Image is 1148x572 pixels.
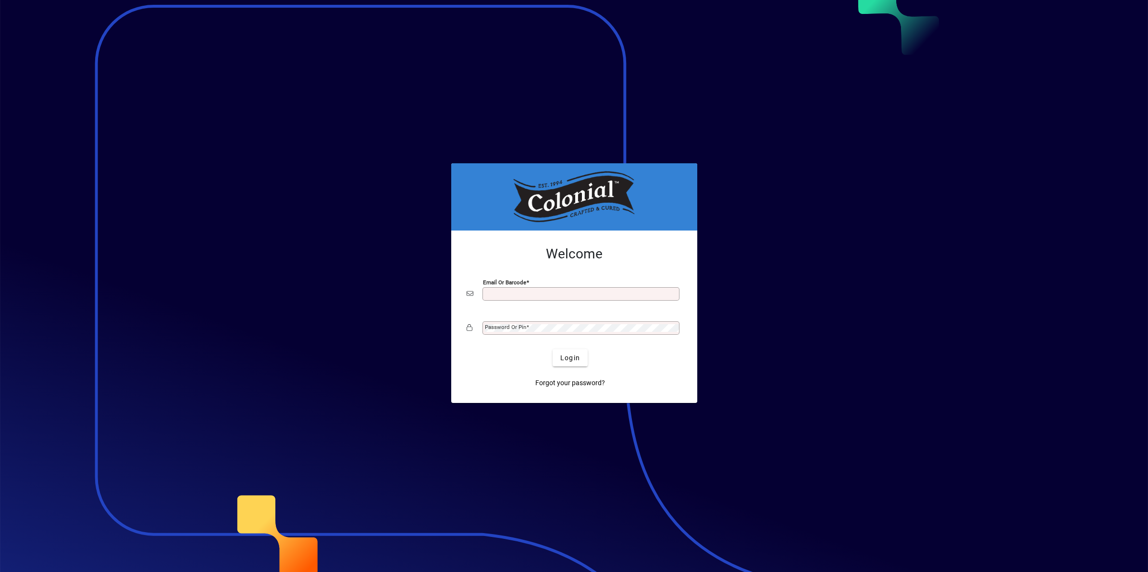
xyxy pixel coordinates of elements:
[467,246,682,262] h2: Welcome
[535,378,605,388] span: Forgot your password?
[560,353,580,363] span: Login
[531,374,609,391] a: Forgot your password?
[553,349,588,366] button: Login
[483,279,526,286] mat-label: Email or Barcode
[485,324,526,330] mat-label: Password or Pin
